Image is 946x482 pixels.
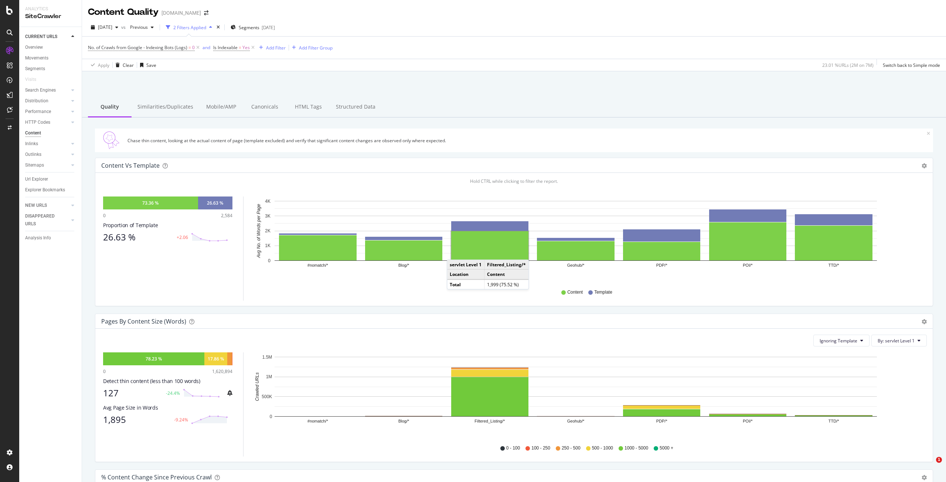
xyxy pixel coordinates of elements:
div: Explorer Bookmarks [25,186,65,194]
svg: A chart. [252,196,922,282]
td: Filtered_Listing/* [484,260,529,270]
span: 100 - 250 [531,445,550,451]
div: arrow-right-arrow-left [204,10,208,16]
td: servlet Level 1 [447,260,484,270]
div: Add Filter [266,45,286,51]
div: Switch back to Simple mode [883,62,940,68]
div: 73.36 % [142,200,159,206]
text: PDP/* [656,263,668,268]
div: Structured Data [330,97,381,117]
span: No. of Crawls from Google - Indexing Bots (Logs) [88,44,187,51]
div: Apply [98,62,109,68]
text: Geohub/* [567,263,585,268]
div: 26.63 % [207,200,223,206]
text: Avg No. of Words per Page [256,204,261,258]
div: 1,620,894 [212,368,232,375]
a: Inlinks [25,140,69,148]
div: 23.01 % URLs ( 2M on 7M ) [822,62,874,68]
div: Movements [25,54,48,62]
text: Blog/* [398,419,409,424]
a: Sitemaps [25,161,69,169]
span: = [188,44,191,51]
div: CURRENT URLS [25,33,57,41]
div: Search Engines [25,86,56,94]
a: Analysis Info [25,234,76,242]
text: TTD/* [828,419,839,424]
span: 1000 - 5000 [625,445,648,451]
iframe: Intercom live chat [921,457,939,475]
span: 5000 + [660,445,673,451]
svg: A chart. [252,352,922,438]
div: Avg Page Size in Words [103,404,232,411]
div: HTML Tags [286,97,330,117]
div: 2,584 [221,212,232,219]
div: and [203,44,210,51]
div: Proportion of Template [103,222,232,229]
div: Url Explorer [25,175,48,183]
div: Detect thin content (less than 100 words) [103,377,232,385]
div: 0 [103,368,106,375]
div: 17.86 % [208,356,224,362]
a: Segments [25,65,76,73]
button: Previous [127,21,157,33]
div: Chase thin content, looking at the actual content of page (template excluded) and verify that sig... [127,137,927,144]
div: bell-plus [227,390,232,396]
a: Overview [25,44,76,51]
div: SiteCrawler [25,12,76,21]
div: 78.23 % [146,356,162,362]
div: % Content Change since Previous Crawl [101,474,212,481]
a: Performance [25,108,69,116]
div: Distribution [25,97,48,105]
button: 2 Filters Applied [163,21,215,33]
td: Content [484,270,529,280]
text: 4K [265,199,270,204]
button: Switch back to Simple mode [880,59,940,71]
a: Outlinks [25,151,69,158]
a: Distribution [25,97,69,105]
div: 26.63 % [103,232,172,242]
button: Ignoring Template [813,335,870,346]
div: Visits [25,76,36,83]
text: 1M [266,375,272,380]
div: Mobile/AMP [199,97,243,117]
span: = [239,44,241,51]
div: Content vs Template [101,162,160,169]
div: Overview [25,44,43,51]
div: Outlinks [25,151,41,158]
text: 2K [265,228,270,233]
a: Search Engines [25,86,69,94]
div: Canonicals [243,97,286,117]
div: Segments [25,65,45,73]
span: Segments [239,24,259,31]
span: Template [594,289,612,295]
button: Add Filter Group [289,43,333,52]
div: times [215,24,221,31]
img: Quality [98,131,125,149]
div: Performance [25,108,51,116]
span: vs [121,24,127,30]
text: PDP/* [656,419,668,424]
span: 0 [192,42,195,53]
div: Clear [123,62,134,68]
div: gear [922,163,927,168]
span: 500 - 1000 [592,445,613,451]
td: Location [447,270,484,280]
a: Url Explorer [25,175,76,183]
div: Quality [88,97,132,117]
text: #nomatch/* [307,419,328,424]
span: By: servlet Level 1 [878,338,915,344]
a: Visits [25,76,44,83]
button: [DATE] [88,21,121,33]
div: Analytics [25,6,76,12]
text: 0 [268,258,270,263]
text: 1.5M [262,355,272,360]
div: NEW URLS [25,202,47,209]
div: -9.24% [174,417,188,423]
text: 500K [262,394,272,399]
div: gear [922,475,927,480]
span: 2025 Aug. 1st [98,24,112,30]
div: Inlinks [25,140,38,148]
span: 250 - 500 [562,445,581,451]
button: Clear [113,59,134,71]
